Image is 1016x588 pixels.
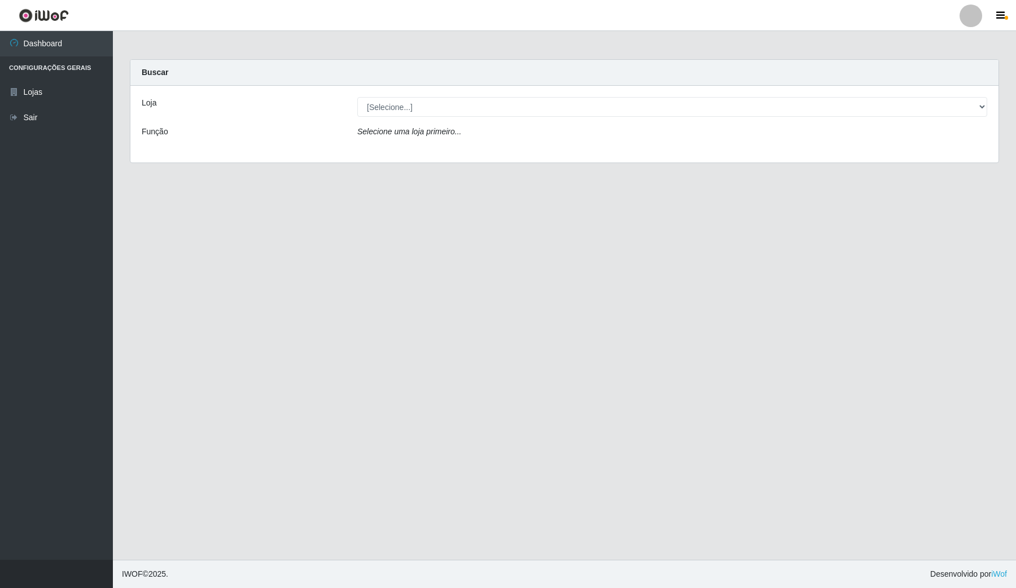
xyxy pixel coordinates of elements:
label: Função [142,126,168,138]
span: © 2025 . [122,568,168,580]
label: Loja [142,97,156,109]
strong: Buscar [142,68,168,77]
span: Desenvolvido por [930,568,1007,580]
a: iWof [991,569,1007,578]
span: IWOF [122,569,143,578]
img: CoreUI Logo [19,8,69,23]
i: Selecione uma loja primeiro... [357,127,461,136]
